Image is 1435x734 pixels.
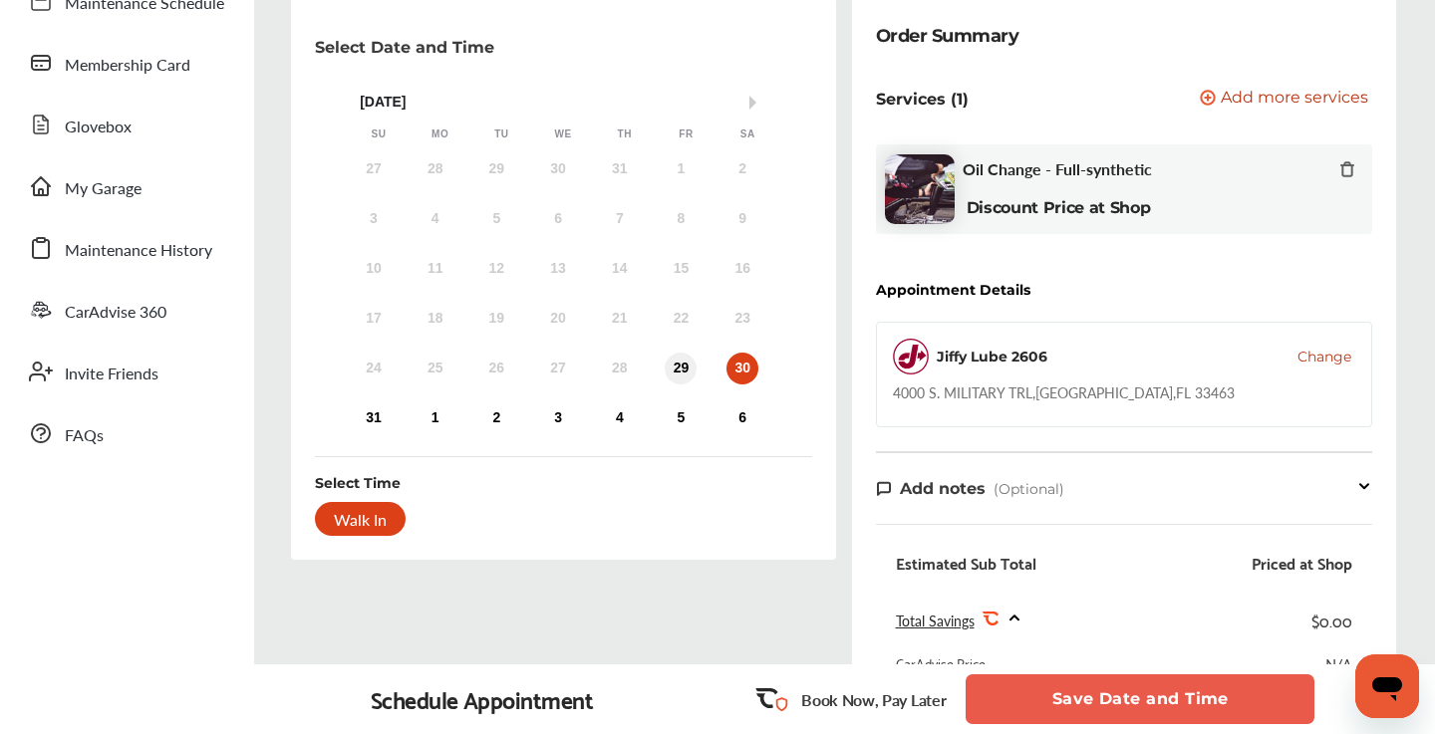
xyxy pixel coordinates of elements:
div: Jiffy Lube 2606 [937,347,1047,367]
div: Appointment Details [876,282,1030,298]
button: Next Month [749,96,763,110]
div: Sa [737,127,757,141]
div: Choose Tuesday, September 2nd, 2025 [480,402,512,434]
div: Not available Friday, August 8th, 2025 [665,203,697,235]
button: Add more services [1200,90,1368,109]
div: Not available Wednesday, August 20th, 2025 [542,303,574,335]
span: Total Savings [896,611,975,630]
div: Tu [491,127,511,141]
div: Choose Friday, August 29th, 2025 [665,353,697,384]
div: N/A [1325,653,1352,673]
div: Not available Monday, July 28th, 2025 [420,153,451,185]
div: [DATE] [348,94,778,111]
div: month 2025-08 [343,149,773,438]
div: Choose Saturday, August 30th, 2025 [726,353,758,384]
div: Order Summary [876,22,1019,50]
div: Walk In [315,502,406,536]
a: My Garage [18,160,234,212]
div: Not available Tuesday, August 12th, 2025 [480,253,512,285]
div: Not available Saturday, August 2nd, 2025 [726,153,758,185]
div: Not available Friday, August 22nd, 2025 [665,303,697,335]
button: Save Date and Time [966,674,1314,724]
p: Services (1) [876,90,969,109]
div: Not available Tuesday, August 26th, 2025 [480,353,512,384]
div: Choose Saturday, September 6th, 2025 [726,402,758,434]
span: CarAdvise 360 [65,300,166,326]
div: Not available Monday, August 25th, 2025 [420,353,451,384]
div: Estimated Sub Total [896,553,1036,573]
div: CarAdvise Price [896,653,986,673]
div: Not available Tuesday, August 19th, 2025 [480,303,512,335]
a: Glovebox [18,99,234,150]
div: Not available Sunday, August 3rd, 2025 [358,203,390,235]
div: Not available Wednesday, August 13th, 2025 [542,253,574,285]
a: FAQs [18,407,234,459]
button: Change [1297,347,1351,367]
div: Not available Thursday, July 31st, 2025 [604,153,636,185]
span: (Optional) [994,480,1064,498]
a: CarAdvise 360 [18,284,234,336]
p: Book Now, Pay Later [801,688,946,711]
div: Not available Monday, August 4th, 2025 [420,203,451,235]
div: Not available Thursday, August 14th, 2025 [604,253,636,285]
img: note-icon.db9493fa.svg [876,480,892,497]
div: Not available Friday, August 1st, 2025 [665,153,697,185]
img: logo-jiffylube.png [893,339,929,374]
div: Not available Saturday, August 9th, 2025 [726,203,758,235]
a: Membership Card [18,37,234,89]
div: Th [615,127,635,141]
img: oil-change-thumb.jpg [885,154,955,224]
div: Not available Friday, August 15th, 2025 [665,253,697,285]
div: Choose Thursday, September 4th, 2025 [604,402,636,434]
span: Add more services [1221,90,1368,109]
div: Not available Sunday, August 10th, 2025 [358,253,390,285]
b: Discount Price at Shop [967,198,1151,217]
iframe: Button to launch messaging window [1355,654,1419,718]
div: Not available Sunday, August 17th, 2025 [358,303,390,335]
div: Not available Wednesday, August 27th, 2025 [542,353,574,384]
div: Fr [676,127,696,141]
div: Not available Monday, August 18th, 2025 [420,303,451,335]
div: Schedule Appointment [371,685,594,713]
span: Maintenance History [65,238,212,264]
a: Maintenance History [18,222,234,274]
span: Add notes [900,479,986,498]
a: Invite Friends [18,346,234,397]
div: Choose Monday, September 1st, 2025 [420,402,451,434]
div: Not available Saturday, August 23rd, 2025 [726,303,758,335]
div: Select Time [315,473,401,493]
div: Choose Wednesday, September 3rd, 2025 [542,402,574,434]
span: Membership Card [65,53,190,79]
div: Choose Sunday, August 31st, 2025 [358,402,390,434]
div: Su [369,127,389,141]
div: 4000 S. MILITARY TRL , [GEOGRAPHIC_DATA] , FL 33463 [893,382,1235,402]
div: Choose Friday, September 5th, 2025 [665,402,697,434]
span: My Garage [65,176,142,202]
div: Not available Thursday, August 7th, 2025 [604,203,636,235]
div: $0.00 [1311,607,1352,633]
div: Not available Thursday, August 21st, 2025 [604,303,636,335]
div: Not available Saturday, August 16th, 2025 [726,253,758,285]
div: Not available Wednesday, August 6th, 2025 [542,203,574,235]
a: Add more services [1200,90,1372,109]
div: Not available Sunday, August 24th, 2025 [358,353,390,384]
div: Not available Sunday, July 27th, 2025 [358,153,390,185]
div: Mo [430,127,450,141]
div: We [553,127,573,141]
span: Glovebox [65,115,132,140]
div: Not available Wednesday, July 30th, 2025 [542,153,574,185]
div: Priced at Shop [1252,553,1352,573]
div: Not available Monday, August 11th, 2025 [420,253,451,285]
div: Not available Tuesday, July 29th, 2025 [480,153,512,185]
div: Not available Tuesday, August 5th, 2025 [480,203,512,235]
span: Invite Friends [65,362,158,387]
span: Oil Change - Full-synthetic [963,159,1152,178]
div: Not available Thursday, August 28th, 2025 [604,353,636,384]
p: Select Date and Time [315,38,494,57]
span: FAQs [65,423,104,449]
